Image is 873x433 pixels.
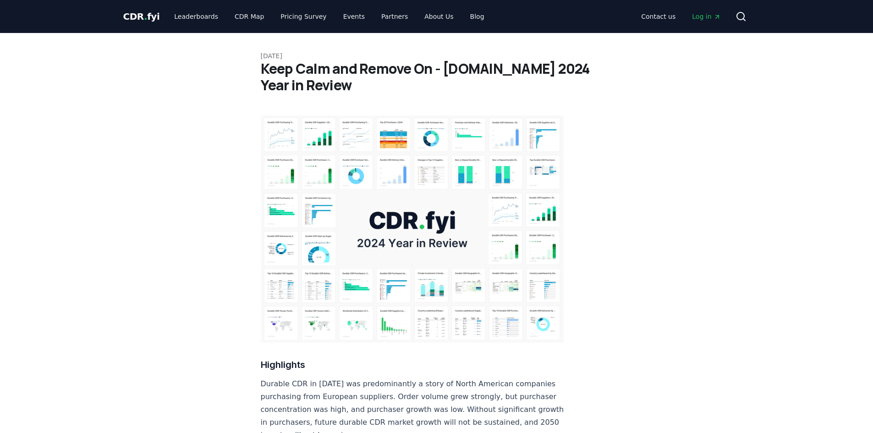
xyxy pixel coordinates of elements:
[123,10,160,23] a: CDR.fyi
[692,12,720,21] span: Log in
[634,8,728,25] nav: Main
[261,60,613,93] h1: Keep Calm and Remove On - [DOMAIN_NAME] 2024 Year in Review
[336,8,372,25] a: Events
[685,8,728,25] a: Log in
[261,357,564,372] h3: Highlights
[374,8,415,25] a: Partners
[634,8,683,25] a: Contact us
[167,8,491,25] nav: Main
[417,8,461,25] a: About Us
[463,8,492,25] a: Blog
[123,11,160,22] span: CDR fyi
[227,8,271,25] a: CDR Map
[261,115,564,343] img: blog post image
[273,8,334,25] a: Pricing Survey
[144,11,147,22] span: .
[167,8,225,25] a: Leaderboards
[261,51,613,60] p: [DATE]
